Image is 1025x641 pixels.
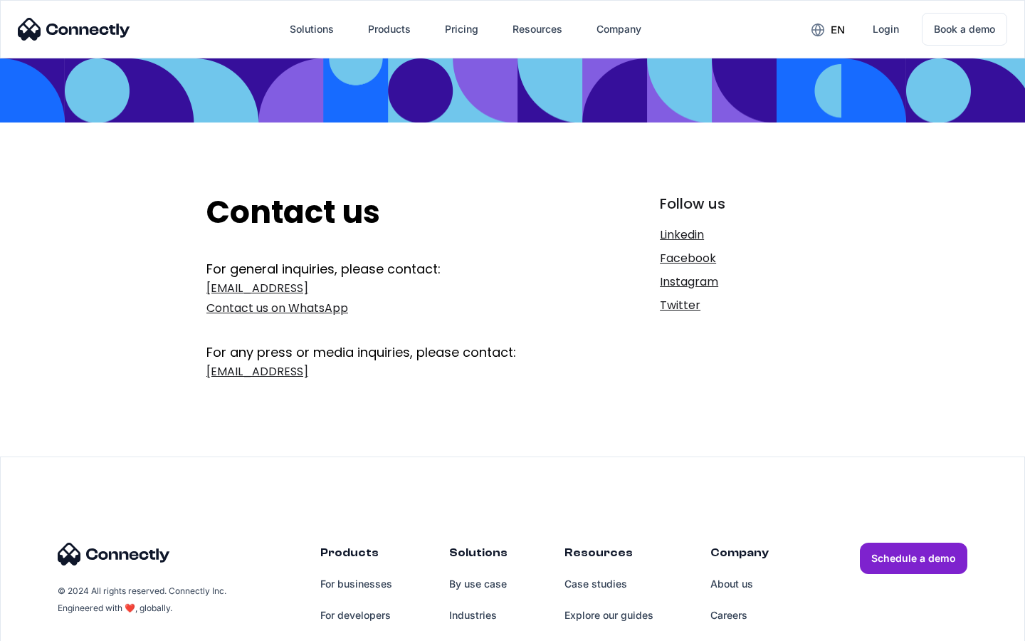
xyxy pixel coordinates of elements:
a: Schedule a demo [860,543,967,574]
a: Case studies [564,568,653,600]
div: Solutions [449,543,508,568]
a: Facebook [660,249,819,269]
div: Follow us [660,194,819,214]
a: Instagram [660,272,819,292]
a: Linkedin [660,225,819,245]
a: For developers [320,600,392,631]
a: Careers [710,600,769,631]
div: Company [596,19,641,39]
a: Login [861,12,910,46]
div: Login [873,19,899,39]
div: Resources [512,19,562,39]
aside: Language selected: English [14,616,85,636]
a: Explore our guides [564,600,653,631]
div: © 2024 All rights reserved. Connectly Inc. Engineered with ❤️, globally. [58,583,228,617]
div: en [831,20,845,40]
div: Products [320,543,392,568]
a: About us [710,568,769,600]
div: Pricing [445,19,478,39]
div: Company [710,543,769,568]
a: Industries [449,600,508,631]
div: Products [368,19,411,39]
div: Resources [564,543,653,568]
a: For businesses [320,568,392,600]
h2: Contact us [206,194,567,231]
img: Connectly Logo [58,543,170,566]
a: Book a demo [922,13,1007,46]
a: [EMAIL_ADDRESS]Contact us on WhatsApp [206,278,567,318]
ul: Language list [28,616,85,636]
img: Connectly Logo [18,18,130,41]
div: Solutions [290,19,334,39]
a: [EMAIL_ADDRESS] [206,362,567,382]
a: Twitter [660,296,819,316]
a: Pricing [433,12,490,46]
div: For any press or media inquiries, please contact: [206,322,567,362]
div: For general inquiries, please contact: [206,260,567,278]
a: By use case [449,568,508,600]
